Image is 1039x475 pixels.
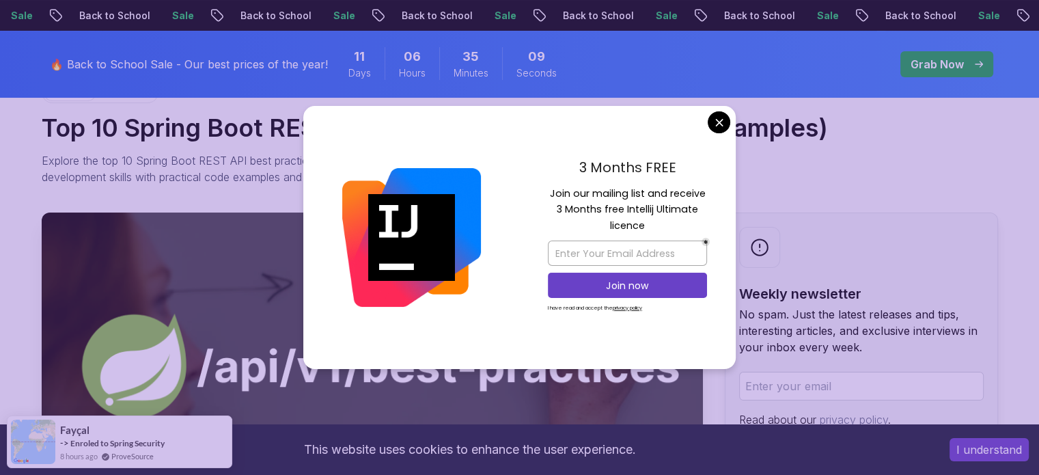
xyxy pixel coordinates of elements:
[361,9,454,23] p: Back to School
[776,9,820,23] p: Sale
[739,306,984,355] p: No spam. Just the latest releases and tips, interesting articles, and exclusive interviews in you...
[60,437,69,448] span: ->
[199,9,292,23] p: Back to School
[454,9,497,23] p: Sale
[348,66,371,80] span: Days
[739,284,984,303] h2: Weekly newsletter
[60,450,98,462] span: 8 hours ago
[11,420,55,464] img: provesource social proof notification image
[911,56,964,72] p: Grab Now
[522,9,615,23] p: Back to School
[10,435,929,465] div: This website uses cookies to enhance the user experience.
[820,413,888,426] a: privacy policy
[454,66,488,80] span: Minutes
[739,372,984,401] input: Enter your email
[528,47,545,66] span: 9 Seconds
[42,114,998,141] h1: Top 10 Spring Boot REST API Best Practices (With Code Examples)
[844,9,937,23] p: Back to School
[50,56,328,72] p: 🔥 Back to School Sale - Our best prices of the year!
[615,9,659,23] p: Sale
[950,438,1029,461] button: Accept cookies
[404,47,421,66] span: 6 Hours
[354,47,365,66] span: 11 Days
[683,9,776,23] p: Back to School
[516,66,557,80] span: Seconds
[38,9,131,23] p: Back to School
[462,47,479,66] span: 35 Minutes
[70,438,165,448] a: Enroled to Spring Security
[131,9,175,23] p: Sale
[937,9,981,23] p: Sale
[60,424,89,436] span: Fayçal
[399,66,426,80] span: Hours
[292,9,336,23] p: Sale
[111,450,154,462] a: ProveSource
[42,152,654,185] p: Explore the top 10 Spring Boot REST API best practices for creating clean, secure, and scalable A...
[739,411,984,428] p: Read about our .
